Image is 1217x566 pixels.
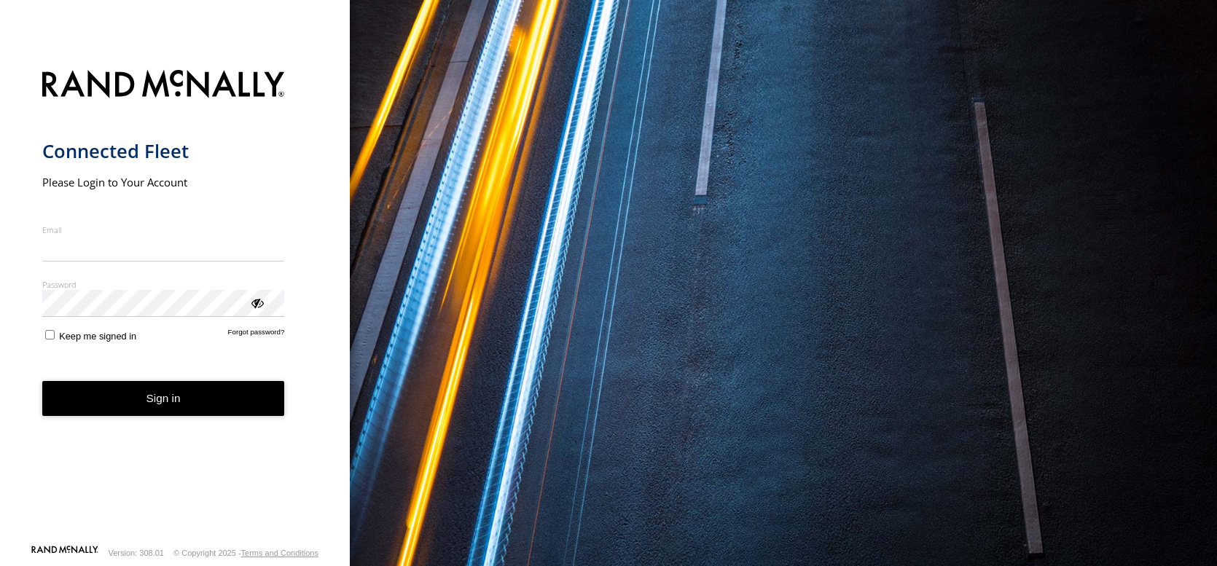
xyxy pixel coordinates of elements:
[42,279,285,290] label: Password
[42,61,308,545] form: main
[249,295,264,310] div: ViewPassword
[42,381,285,417] button: Sign in
[173,549,318,557] div: © Copyright 2025 -
[42,67,285,104] img: Rand McNally
[42,175,285,189] h2: Please Login to Your Account
[241,549,318,557] a: Terms and Conditions
[31,546,98,560] a: Visit our Website
[42,224,285,235] label: Email
[42,139,285,163] h1: Connected Fleet
[59,331,136,342] span: Keep me signed in
[228,328,285,342] a: Forgot password?
[109,549,164,557] div: Version: 308.01
[45,330,55,339] input: Keep me signed in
